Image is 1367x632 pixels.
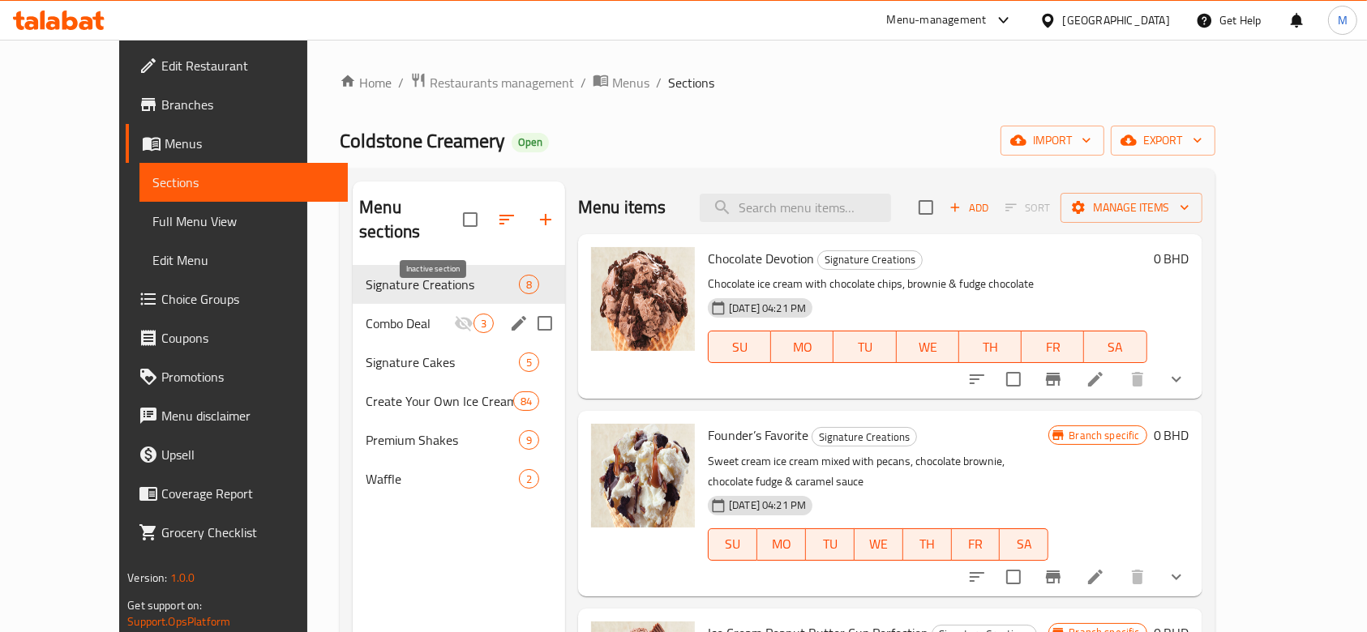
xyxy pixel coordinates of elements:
[126,396,348,435] a: Menu disclaimer
[591,424,695,527] img: Founder’s Favorite
[161,56,335,75] span: Edit Restaurant
[353,265,565,304] div: Signature Creations8
[161,406,335,425] span: Menu disclaimer
[715,335,765,359] span: SU
[1006,532,1042,556] span: SA
[161,484,335,503] span: Coverage Report
[958,360,996,399] button: sort-choices
[1338,11,1348,29] span: M
[487,200,526,239] span: Sort sections
[966,335,1015,359] span: TH
[1034,557,1073,596] button: Branch-specific-item
[708,274,1147,294] p: Chocolate ice cream with chocolate chips, brownie & fudge chocolate
[1124,130,1202,151] span: export
[757,528,806,561] button: MO
[708,528,757,561] button: SU
[410,72,574,93] a: Restaurants management
[353,343,565,382] div: Signature Cakes5
[366,314,454,333] span: Combo Deal
[812,532,848,556] span: TU
[366,352,519,372] span: Signature Cakes
[887,11,987,30] div: Menu-management
[126,46,348,85] a: Edit Restaurant
[1001,126,1104,156] button: import
[126,435,348,474] a: Upsell
[656,73,662,92] li: /
[453,203,487,237] span: Select all sections
[359,195,463,244] h2: Menu sections
[340,72,1215,93] nav: breadcrumb
[708,423,808,447] span: Founder’s Favorite
[1118,557,1157,596] button: delete
[840,335,889,359] span: TU
[126,357,348,396] a: Promotions
[581,73,586,92] li: /
[353,421,565,459] div: Premium Shakes9
[910,532,945,556] span: TH
[1167,369,1186,389] svg: Show Choices
[366,430,519,450] span: Premium Shakes
[1091,335,1140,359] span: SA
[366,469,519,489] div: Waffle
[507,311,531,335] button: edit
[139,163,348,202] a: Sections
[958,532,994,556] span: FR
[152,173,335,192] span: Sections
[903,335,953,359] span: WE
[764,532,799,556] span: MO
[520,433,538,448] span: 9
[127,595,202,616] span: Get support on:
[903,528,952,561] button: TH
[366,391,513,411] span: Create Your Own Ice Cream
[855,528,903,561] button: WE
[943,195,995,220] span: Add item
[1086,567,1105,587] a: Edit menu item
[152,211,335,231] span: Full Menu View
[818,250,922,269] span: Signature Creations
[519,469,539,489] div: items
[612,73,649,92] span: Menus
[715,532,751,556] span: SU
[1154,424,1189,446] h6: 0 BHD
[1111,126,1215,156] button: export
[520,277,538,293] span: 8
[1086,369,1105,389] a: Edit menu item
[909,190,943,224] span: Select section
[806,528,855,561] button: TU
[708,246,814,271] span: Chocolate Devotion
[126,124,348,163] a: Menus
[126,474,348,513] a: Coverage Report
[139,241,348,280] a: Edit Menu
[1061,193,1202,223] button: Manage items
[340,122,505,159] span: Coldstone Creamery
[897,331,959,363] button: WE
[165,134,335,153] span: Menus
[996,560,1031,594] span: Select to update
[1084,331,1146,363] button: SA
[126,85,348,124] a: Branches
[995,195,1061,220] span: Select section first
[1028,335,1078,359] span: FR
[126,280,348,318] a: Choice Groups
[668,73,714,92] span: Sections
[1167,567,1186,587] svg: Show Choices
[593,72,649,93] a: Menus
[519,275,539,294] div: items
[526,200,565,239] button: Add section
[353,382,565,421] div: Create Your Own Ice Cream84
[1073,198,1189,218] span: Manage items
[520,472,538,487] span: 2
[700,194,891,222] input: search
[771,331,833,363] button: MO
[513,391,539,411] div: items
[430,73,574,92] span: Restaurants management
[340,73,392,92] a: Home
[152,250,335,270] span: Edit Menu
[996,362,1031,396] span: Select to update
[812,427,917,446] div: Signature Creations
[520,355,538,370] span: 5
[833,331,896,363] button: TU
